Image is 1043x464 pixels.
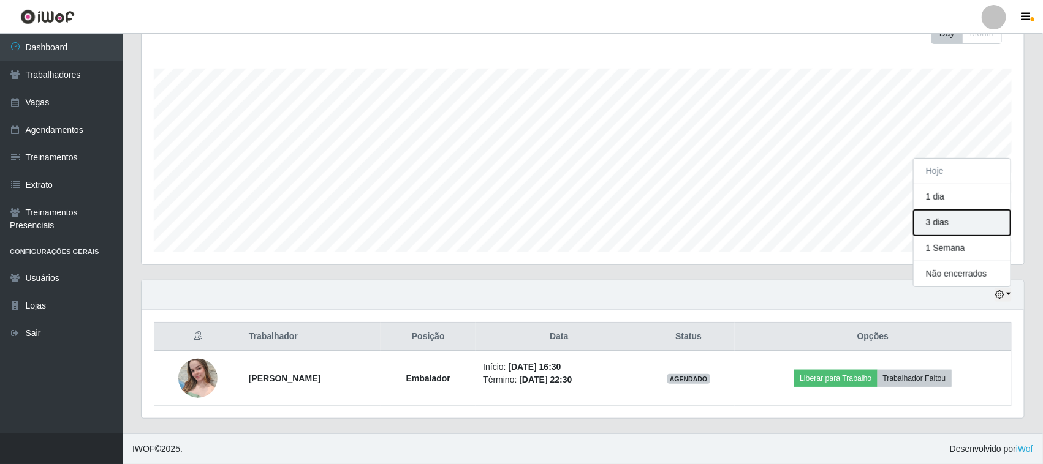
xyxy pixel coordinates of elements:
[878,370,952,387] button: Trabalhador Faltou
[381,323,476,351] th: Posição
[132,444,155,454] span: IWOF
[914,210,1011,236] button: 3 dias
[735,323,1011,351] th: Opções
[519,375,572,384] time: [DATE] 22:30
[509,362,561,372] time: [DATE] 16:30
[476,323,642,351] th: Data
[483,361,635,373] li: Início:
[20,9,75,24] img: CoreUI Logo
[241,323,381,351] th: Trabalhador
[794,370,877,387] button: Liberar para Trabalho
[667,374,710,384] span: AGENDADO
[914,184,1011,210] button: 1 dia
[914,236,1011,261] button: 1 Semana
[642,323,735,351] th: Status
[914,159,1011,184] button: Hoje
[483,373,635,386] li: Término:
[914,261,1011,286] button: Não encerrados
[249,373,320,383] strong: [PERSON_NAME]
[178,352,218,404] img: 1743980608133.jpeg
[406,373,450,383] strong: Embalador
[950,443,1033,455] span: Desenvolvido por
[1016,444,1033,454] a: iWof
[132,443,183,455] span: © 2025 .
